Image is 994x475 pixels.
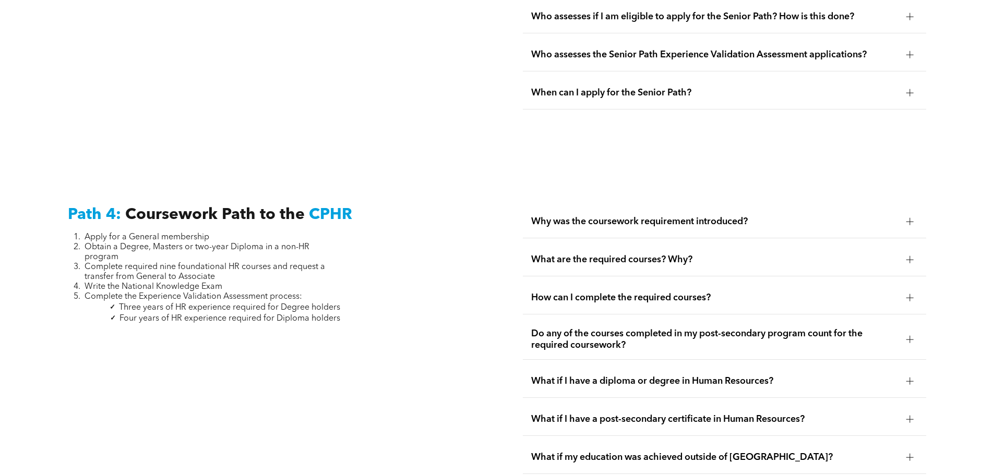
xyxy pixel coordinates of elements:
[85,243,309,261] span: Obtain a Degree, Masters or two-year Diploma in a non-HR program
[531,11,898,22] span: Who assesses if I am eligible to apply for the Senior Path? How is this done?
[85,263,325,281] span: Complete required nine foundational HR courses and request a transfer from General to Associate
[119,303,340,312] span: Three years of HR experience required for Degree holders
[309,207,352,223] span: CPHR
[531,328,898,351] span: Do any of the courses completed in my post-secondary program count for the required coursework?
[531,254,898,265] span: What are the required courses? Why?
[119,314,340,323] span: Four years of HR experience required for Diploma holders
[531,413,898,425] span: What if I have a post-secondary certificate in Human Resources?
[85,233,209,241] span: Apply for a General membership
[531,49,898,60] span: Who assesses the Senior Path Experience Validation Assessment applications?
[125,207,305,223] span: Coursework Path to the
[531,452,898,463] span: What if my education was achieved outside of [GEOGRAPHIC_DATA]?
[85,283,222,291] span: Write the National Knowledge Exam
[531,375,898,387] span: What if I have a diploma or degree in Human Resources?
[68,207,121,223] span: Path 4:
[85,293,302,301] span: Complete the Experience Validation Assessment process:
[531,292,898,303] span: How can I complete the required courses?
[531,216,898,227] span: Why was the coursework requirement introduced?
[531,87,898,99] span: When can I apply for the Senior Path?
